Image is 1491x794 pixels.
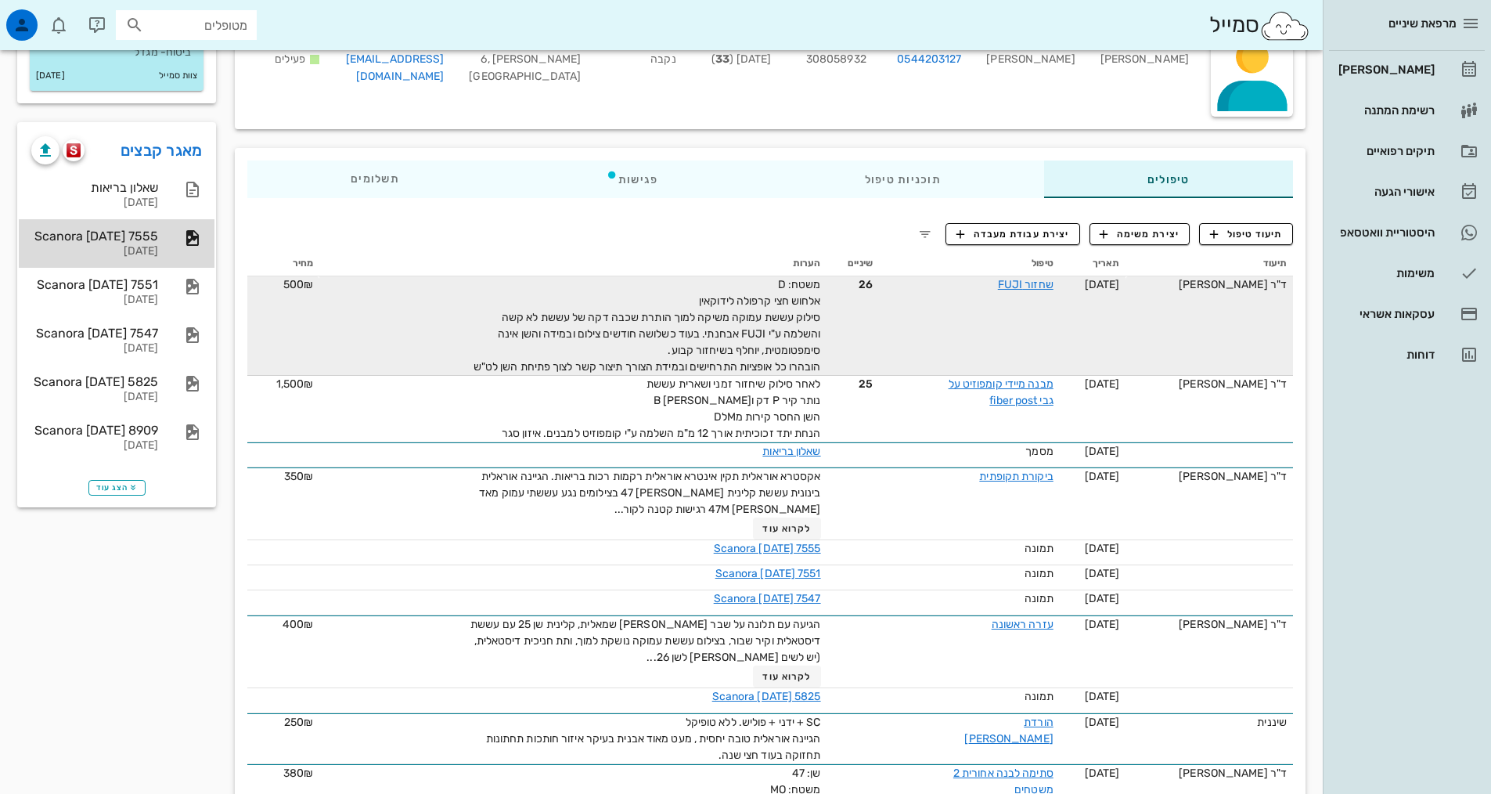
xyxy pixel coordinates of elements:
[502,377,821,440] span: לאחר סילוק שיחזור זמני ושארית עששת נותר קיר P דק וB [PERSON_NAME] השן החסר קירות מMלD הנחת יתד זכ...
[834,276,873,293] span: 26
[283,278,313,291] span: 500₪
[488,52,490,66] span: ,
[715,52,729,66] strong: 33
[1085,377,1120,391] span: [DATE]
[1085,470,1120,483] span: [DATE]
[31,342,158,355] div: [DATE]
[121,138,203,163] a: מאגר קבצים
[762,161,1044,198] div: תוכניות טיפול
[42,44,191,61] p: ביטוח- מגדל
[31,294,158,307] div: [DATE]
[1132,765,1287,781] div: ד"ר [PERSON_NAME]
[275,52,305,66] span: פעילים
[1085,690,1120,703] span: [DATE]
[711,52,771,66] span: [DATE] ( )
[949,377,1053,407] a: מבנה מיידי קומפוזיט על גבי fiber post
[1132,616,1287,633] div: ד"ר [PERSON_NAME]
[1025,592,1053,605] span: תמונה
[1025,690,1053,703] span: תמונה
[1335,308,1435,320] div: עסקאות אשראי
[964,716,1053,745] a: הורדת [PERSON_NAME]
[762,671,811,682] span: לקרוא עוד
[1085,618,1120,631] span: [DATE]
[1335,63,1435,76] div: [PERSON_NAME]
[1085,542,1120,555] span: [DATE]
[712,690,821,703] a: Scanora [DATE] 5825
[593,30,689,95] div: נקבה
[88,480,146,496] button: הצג עוד
[945,223,1079,245] button: יצירת עבודת מעבדה
[1335,145,1435,157] div: תיקים רפואיים
[247,251,319,276] th: מחיר
[1329,173,1485,211] a: אישורי הגעה
[1025,567,1053,580] span: תמונה
[1125,251,1293,276] th: תיעוד
[474,294,821,374] span: אלחוש חצי קרפולה לידוקאין סילוק עששת עמוקה משיקה למוך הותרת שכבה דקה של עששת לא קשה והשלמה ע"י FU...
[1100,227,1179,241] span: יצירת משימה
[1329,132,1485,170] a: תיקים רפואיים
[1085,278,1120,291] span: [DATE]
[159,67,197,85] small: צוות סמייל
[31,374,158,389] div: Scanora [DATE] 5825
[778,278,821,291] span: משטח: D
[1085,592,1120,605] span: [DATE]
[1025,542,1053,555] span: תמונה
[502,161,762,198] div: פגישות
[31,180,158,195] div: שאלון בריאות
[992,618,1053,631] a: עזרה ראשונה
[31,439,158,453] div: [DATE]
[1259,10,1310,42] img: SmileCloud logo
[31,423,158,438] div: Scanora [DATE] 8909
[46,13,56,22] span: תג
[1044,161,1293,198] div: טיפולים
[1132,376,1287,392] div: ד"ר [PERSON_NAME]
[486,716,821,762] span: SC + ידני + פוליש. ללא טופיקל הגיינה אוראלית טובה יחסית , מעט מאוד אבנית בעיקר איזור חותכות תחתונ...
[1388,16,1457,31] span: מרפאת שיניים
[1335,267,1435,280] div: משימות
[346,52,445,83] a: [EMAIL_ADDRESS][DOMAIN_NAME]
[1329,214,1485,251] a: היסטוריית וואטסאפ
[714,592,821,605] a: Scanora [DATE] 7547
[481,52,581,66] span: [PERSON_NAME] 6
[31,197,158,210] div: [DATE]
[1335,226,1435,239] div: היסטוריית וואטסאפ
[1209,9,1310,42] div: סמייל
[753,518,821,540] button: לקרוא עוד
[998,278,1053,291] a: שחזור FUJI
[470,618,820,664] span: הגיעה עם תלונה על שבר [PERSON_NAME] שמאלית, קלינית שן 25 עם עששת דיסטאלית וקיר שבור, בצילום עששת ...
[31,326,158,341] div: Scanora [DATE] 7547
[1085,567,1120,580] span: [DATE]
[762,445,820,458] a: שאלון בריאות
[1329,336,1485,374] a: דוחות
[1132,276,1287,293] div: ד"ר [PERSON_NAME]
[1329,254,1485,292] a: משימות
[1335,348,1435,361] div: דוחות
[956,227,1069,241] span: יצירת עבודת מעבדה
[1199,223,1293,245] button: תיעוד טיפול
[1085,445,1120,458] span: [DATE]
[834,376,873,392] span: 25
[1085,716,1120,729] span: [DATE]
[283,767,313,780] span: 380₪
[276,377,314,391] span: 1,500₪
[469,70,581,83] span: [GEOGRAPHIC_DATA]
[96,483,138,493] span: הצג עוד
[1085,767,1120,780] span: [DATE]
[1329,92,1485,129] a: רשימת המתנה
[284,716,313,729] span: 250₪
[897,51,961,68] a: 0544203127
[63,139,85,161] button: scanora logo
[827,251,879,276] th: שיניים
[1132,714,1287,731] div: שיננית
[31,245,158,258] div: [DATE]
[31,277,158,292] div: Scanora [DATE] 7551
[762,523,811,534] span: לקרוא עוד
[31,229,158,244] div: Scanora [DATE] 7555
[1335,104,1435,117] div: רשימת המתנה
[979,470,1053,483] a: ביקורת תקופתית
[67,143,81,157] img: scanora logo
[1088,30,1201,95] div: [PERSON_NAME]
[1132,468,1287,485] div: ד"ר [PERSON_NAME]
[753,666,821,688] button: לקרוא עוד
[479,470,820,516] span: אקסטרא אוראלית תקין אינטרא אוראלית רקמות רכות בריאות. הגיינה אוראלית בינונית עששת קלינית [PERSON_...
